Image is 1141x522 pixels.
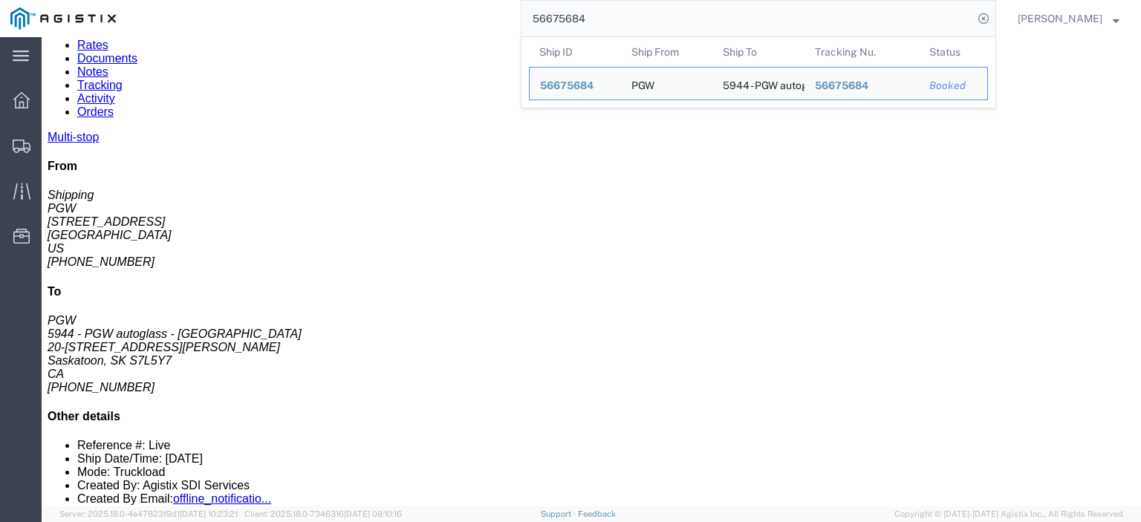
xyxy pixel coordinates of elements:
[180,509,238,518] span: [DATE] 10:23:21
[540,78,611,94] div: 56675684
[42,37,1141,506] iframe: FS Legacy Container
[521,1,973,36] input: Search for shipment number, reference number
[621,37,713,67] th: Ship From
[1018,10,1102,27] span: Jesse Jordan
[804,37,920,67] th: Tracking Nu.
[712,37,804,67] th: Ship To
[244,509,402,518] span: Client: 2025.18.0-7346316
[131,455,230,468] a: offline_notificatio...
[59,509,238,518] span: Server: 2025.18.0-4e47823f9d1
[344,509,402,518] span: [DATE] 08:10:16
[529,37,621,67] th: Ship ID
[929,78,977,94] div: Booked
[540,79,594,91] span: 56675684
[919,37,988,67] th: Status
[815,79,868,91] span: 56675684
[894,508,1123,521] span: Copyright © [DATE]-[DATE] Agistix Inc., All Rights Reserved
[541,509,578,518] a: Support
[529,37,995,108] table: Search Results
[723,68,794,99] div: 5944 - PGW autoglass - Saskatoon
[631,68,654,99] div: PGW
[578,509,616,518] a: Feedback
[815,78,909,94] div: 56675684
[10,7,116,30] img: logo
[1017,10,1120,27] button: [PERSON_NAME]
